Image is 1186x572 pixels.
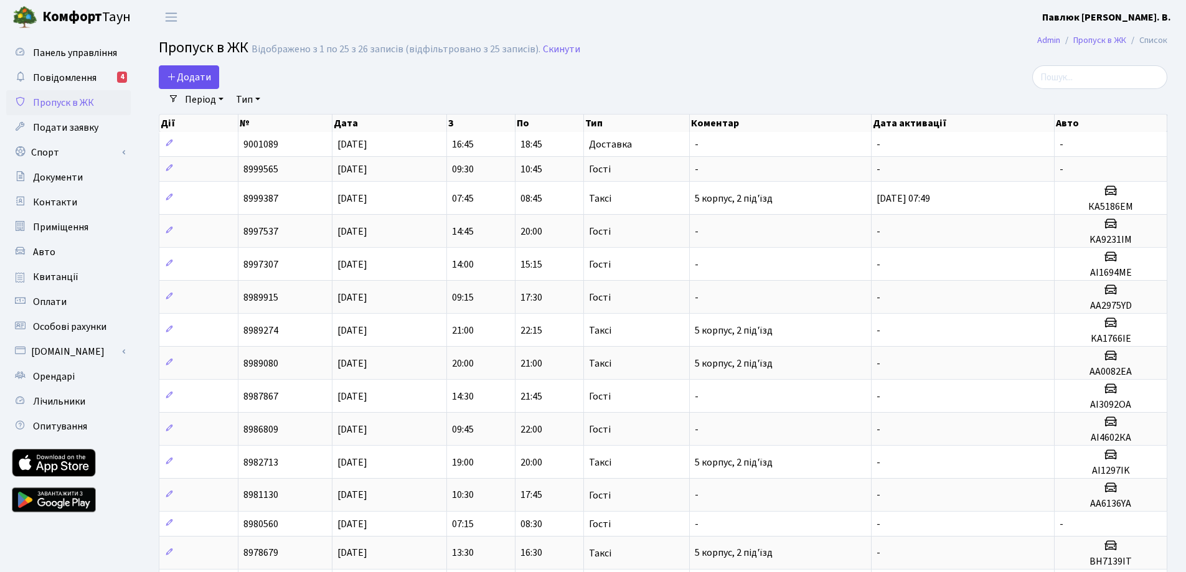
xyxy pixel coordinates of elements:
li: Список [1126,34,1167,47]
span: Додати [167,70,211,84]
span: 8982713 [243,456,278,469]
span: 15:15 [520,258,542,271]
span: [DATE] 07:49 [877,192,930,205]
span: 8989274 [243,324,278,337]
span: - [877,138,880,151]
span: - [877,324,880,337]
span: [DATE] [337,258,367,271]
a: Спорт [6,140,131,165]
a: Пропуск в ЖК [6,90,131,115]
span: 20:00 [452,357,474,370]
span: 5 корпус, 2 під'їзд [695,324,773,337]
b: Комфорт [42,7,102,27]
th: Дата [332,115,447,132]
span: 18:45 [520,138,542,151]
a: [DOMAIN_NAME] [6,339,131,364]
span: 8999565 [243,162,278,176]
a: Скинути [543,44,580,55]
span: - [1060,517,1063,531]
span: [DATE] [337,138,367,151]
span: Гості [589,227,611,237]
a: Панель управління [6,40,131,65]
span: - [877,357,880,370]
span: Доставка [589,139,632,149]
span: [DATE] [337,192,367,205]
span: [DATE] [337,423,367,436]
span: 08:30 [520,517,542,531]
span: 13:30 [452,546,474,560]
span: Таун [42,7,131,28]
span: 8989080 [243,357,278,370]
span: - [877,225,880,238]
span: [DATE] [337,456,367,469]
span: Гості [589,391,611,401]
span: 09:15 [452,291,474,304]
span: 16:30 [520,546,542,560]
span: 8978679 [243,546,278,560]
a: Авто [6,240,131,265]
span: Гості [589,260,611,270]
span: 09:45 [452,423,474,436]
span: Приміщення [33,220,88,234]
h5: AA0082EA [1060,366,1162,378]
span: Таксі [589,326,611,335]
span: 8989915 [243,291,278,304]
span: - [1060,162,1063,176]
a: Приміщення [6,215,131,240]
a: Тип [231,89,265,110]
a: Додати [159,65,219,89]
span: Гості [589,424,611,434]
span: 8997307 [243,258,278,271]
span: 14:30 [452,390,474,403]
span: [DATE] [337,291,367,304]
span: - [695,423,699,436]
h5: AA2975YD [1060,300,1162,312]
span: - [877,456,880,469]
span: 07:15 [452,517,474,531]
span: [DATE] [337,357,367,370]
span: Пропуск в ЖК [33,96,94,110]
a: Павлюк [PERSON_NAME]. В. [1042,10,1171,25]
span: 8986809 [243,423,278,436]
h5: АА6136YA [1060,498,1162,510]
th: Тип [584,115,690,132]
span: 08:45 [520,192,542,205]
span: [DATE] [337,225,367,238]
span: Гості [589,490,611,500]
span: 5 корпус, 2 під'їзд [695,546,773,560]
span: - [695,489,699,502]
a: Оплати [6,289,131,314]
span: 07:45 [452,192,474,205]
span: 8999387 [243,192,278,205]
a: Admin [1037,34,1060,47]
span: - [695,162,699,176]
span: [DATE] [337,489,367,502]
nav: breadcrumb [1019,27,1186,54]
a: Документи [6,165,131,190]
th: Авто [1055,115,1167,132]
span: Подати заявку [33,121,98,134]
span: Гості [589,293,611,302]
span: Квитанції [33,270,78,284]
span: Таксі [589,359,611,368]
span: [DATE] [337,162,367,176]
th: Коментар [690,115,872,132]
span: Таксі [589,457,611,467]
span: - [877,423,880,436]
span: [DATE] [337,324,367,337]
span: [DATE] [337,546,367,560]
h5: АІ3092ОА [1060,399,1162,411]
span: 9001089 [243,138,278,151]
th: Дата активації [872,115,1055,132]
div: Відображено з 1 по 25 з 26 записів (відфільтровано з 25 записів). [252,44,540,55]
h5: АІ4602КА [1060,432,1162,444]
span: Гості [589,164,611,174]
th: З [447,115,515,132]
a: Лічильники [6,389,131,414]
span: Оплати [33,295,67,309]
span: 8981130 [243,489,278,502]
a: Пропуск в ЖК [1073,34,1126,47]
h5: АІ1694МЕ [1060,267,1162,279]
span: 20:00 [520,225,542,238]
span: - [877,546,880,560]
